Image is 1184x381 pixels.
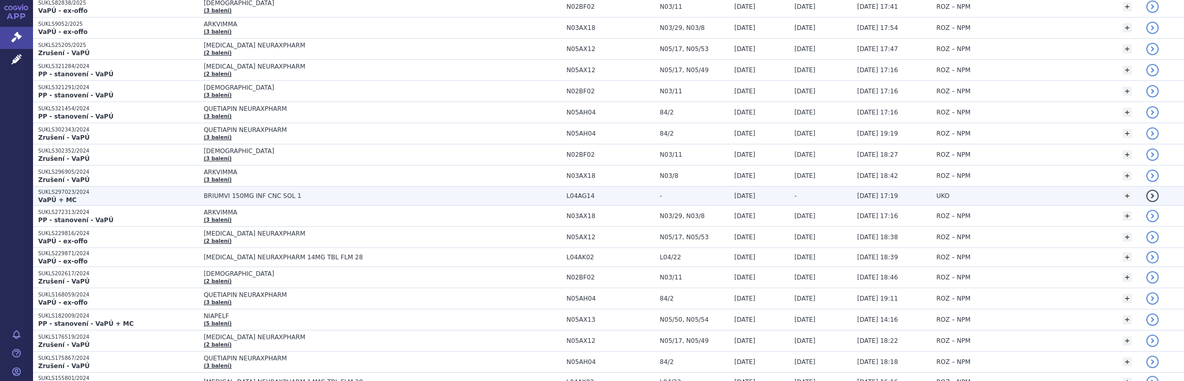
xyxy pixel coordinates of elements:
[204,169,462,176] span: ARKVIMMA
[38,320,134,327] strong: PP - stanovení - VaPÚ + MC
[794,67,815,74] span: [DATE]
[857,234,898,241] span: [DATE] 18:38
[567,109,655,116] span: N05AH04
[1146,22,1159,34] a: detail
[660,88,729,95] span: N03/11
[204,230,462,237] span: [MEDICAL_DATA] NEURAXPHARM
[857,172,898,179] span: [DATE] 18:42
[1123,108,1132,117] a: +
[204,238,232,244] a: (2 balení)
[567,234,655,241] span: N05AX12
[936,24,970,31] span: ROZ – NPM
[1123,129,1132,138] a: +
[38,250,199,257] p: SUKLS229871/2024
[936,337,970,344] span: ROZ – NPM
[38,113,114,120] strong: PP - stanovení - VaPÚ
[38,270,199,277] p: SUKLS202617/2024
[660,24,729,31] span: N03/29, N03/8
[794,45,815,53] span: [DATE]
[204,278,232,284] a: (2 balení)
[734,254,756,261] span: [DATE]
[204,50,232,56] a: (2 balení)
[794,254,815,261] span: [DATE]
[794,151,815,158] span: [DATE]
[936,212,970,220] span: ROZ – NPM
[660,172,729,179] span: N03/8
[794,172,815,179] span: [DATE]
[660,3,729,10] span: N03/11
[1146,271,1159,284] a: detail
[857,316,898,323] span: [DATE] 14:16
[1123,233,1132,242] a: +
[204,334,462,341] span: [MEDICAL_DATA] NEURAXPHARM
[1123,294,1132,303] a: +
[567,192,655,200] span: L04AG14
[38,147,199,155] p: SUKLS302352/2024
[204,126,462,134] span: QUETIAPIN NEURAXPHARM
[1123,253,1132,262] a: +
[567,274,655,281] span: N02BF02
[38,7,88,14] strong: VaPÚ - ex-offo
[936,88,970,95] span: ROZ – NPM
[734,192,756,200] span: [DATE]
[204,209,462,216] span: ARKVIMMA
[794,358,815,366] span: [DATE]
[936,3,970,10] span: ROZ – NPM
[38,230,199,237] p: SUKLS229816/2024
[660,130,729,137] span: 84/2
[794,274,815,281] span: [DATE]
[1123,23,1132,32] a: +
[38,105,199,112] p: SUKLS321454/2024
[204,363,232,369] a: (3 balení)
[734,3,756,10] span: [DATE]
[1146,231,1159,243] a: detail
[38,126,199,134] p: SUKLS302343/2024
[660,337,729,344] span: N05/17, N05/49
[204,84,462,91] span: [DEMOGRAPHIC_DATA]
[1123,273,1132,282] a: +
[204,42,462,49] span: [MEDICAL_DATA] NEURAXPHARM
[734,274,756,281] span: [DATE]
[660,45,729,53] span: N05/17, N05/53
[857,254,898,261] span: [DATE] 18:39
[567,172,655,179] span: N03AX18
[38,196,76,204] strong: VaPÚ + MC
[204,300,232,305] a: (3 balení)
[567,67,655,74] span: N05AX12
[1123,87,1132,96] a: +
[38,155,90,162] strong: Zrušení - VaPÚ
[794,130,815,137] span: [DATE]
[734,212,756,220] span: [DATE]
[1146,292,1159,305] a: detail
[38,341,90,349] strong: Zrušení - VaPÚ
[936,109,970,116] span: ROZ – NPM
[857,67,898,74] span: [DATE] 17:16
[794,88,815,95] span: [DATE]
[1146,313,1159,326] a: detail
[204,254,462,261] span: [MEDICAL_DATA] NEURAXPHARM 14MG TBL FLM 28
[38,42,199,49] p: SUKLS25205/2025
[38,209,199,216] p: SUKLS272313/2024
[1146,210,1159,222] a: detail
[936,358,970,366] span: ROZ – NPM
[857,3,898,10] span: [DATE] 17:41
[204,342,232,347] a: (2 balení)
[936,67,970,74] span: ROZ – NPM
[794,337,815,344] span: [DATE]
[1146,43,1159,55] a: detail
[204,71,232,77] a: (2 balení)
[660,274,729,281] span: N03/11
[1123,315,1132,324] a: +
[734,337,756,344] span: [DATE]
[567,151,655,158] span: N02BF02
[567,295,655,302] span: N05AH04
[857,88,898,95] span: [DATE] 17:16
[204,113,232,119] a: (3 balení)
[1123,191,1132,201] a: +
[567,130,655,137] span: N05AH04
[204,270,462,277] span: [DEMOGRAPHIC_DATA]
[38,189,199,196] p: SUKLS297023/2024
[204,105,462,112] span: QUETIAPIN NEURAXPHARM
[204,29,232,35] a: (3 balení)
[857,24,898,31] span: [DATE] 17:54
